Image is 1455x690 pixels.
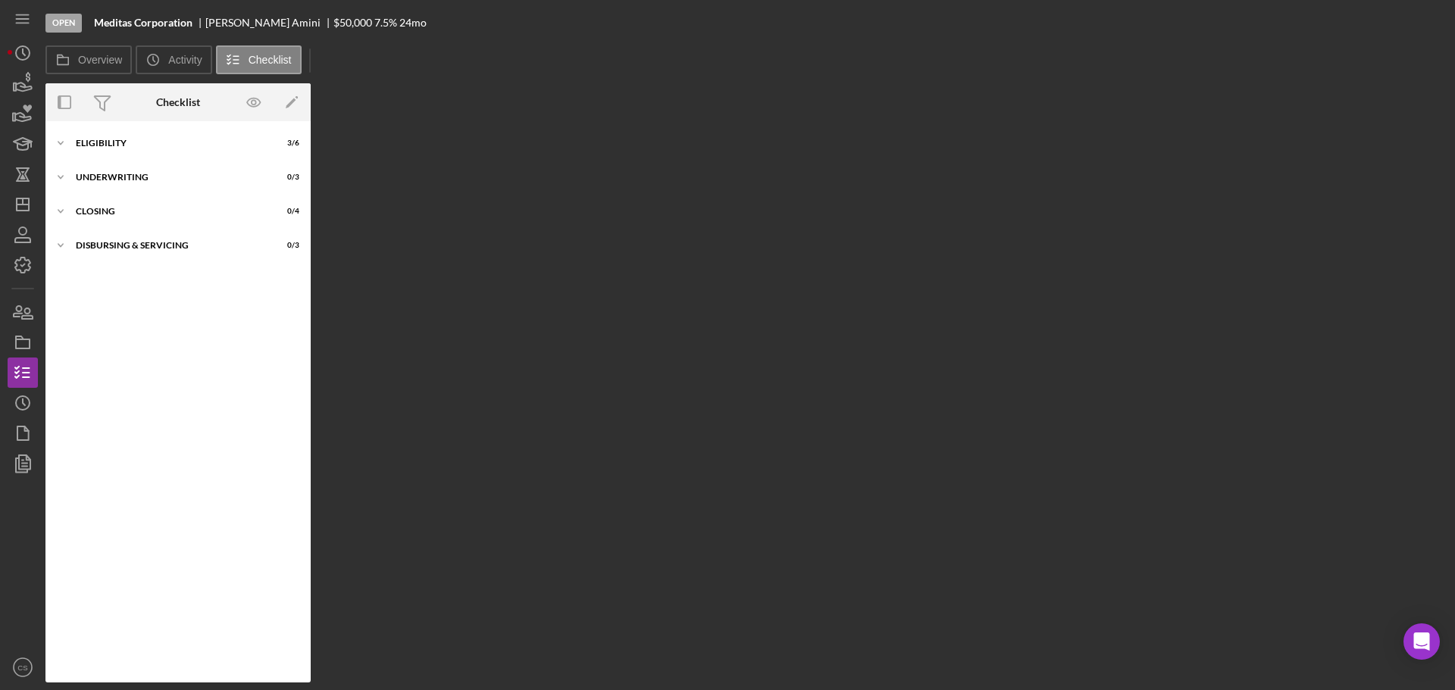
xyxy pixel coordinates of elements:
[156,96,200,108] div: Checklist
[76,241,261,250] div: Disbursing & Servicing
[8,652,38,682] button: CS
[76,139,261,148] div: Eligibility
[45,45,132,74] button: Overview
[45,14,82,33] div: Open
[249,54,292,66] label: Checklist
[272,207,299,216] div: 0 / 4
[399,17,427,29] div: 24 mo
[216,45,302,74] button: Checklist
[272,241,299,250] div: 0 / 3
[272,139,299,148] div: 3 / 6
[205,17,333,29] div: [PERSON_NAME] Amini
[136,45,211,74] button: Activity
[76,173,261,182] div: Underwriting
[374,17,397,29] div: 7.5 %
[272,173,299,182] div: 0 / 3
[17,663,27,672] text: CS
[168,54,202,66] label: Activity
[333,16,372,29] span: $50,000
[78,54,122,66] label: Overview
[94,17,192,29] b: Meditas Corporation
[1403,623,1440,660] div: Open Intercom Messenger
[76,207,261,216] div: Closing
